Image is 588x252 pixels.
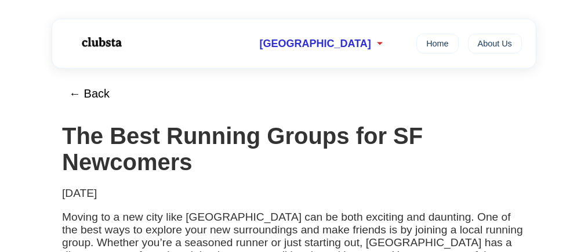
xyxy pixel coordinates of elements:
a: About Us [468,34,522,53]
span: [GEOGRAPHIC_DATA] [260,38,371,50]
a: Home [416,34,458,53]
h1: The Best Running Groups for SF Newcomers [62,123,526,175]
button: ← Back [62,80,117,107]
p: [DATE] [62,187,526,200]
img: Logo [66,28,136,57]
